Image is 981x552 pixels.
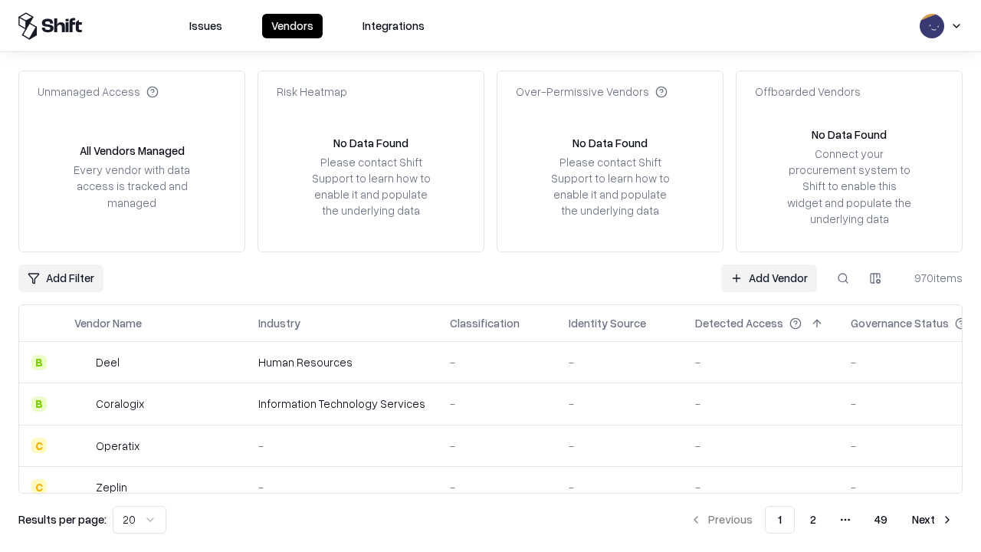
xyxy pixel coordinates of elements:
[262,14,323,38] button: Vendors
[74,355,90,370] img: Deel
[74,396,90,412] img: Coralogix
[80,143,185,159] div: All Vendors Managed
[333,135,408,151] div: No Data Found
[901,270,963,286] div: 970 items
[862,506,900,534] button: 49
[903,506,963,534] button: Next
[258,479,425,495] div: -
[68,162,195,210] div: Every vendor with data access is tracked and managed
[695,438,826,454] div: -
[258,396,425,412] div: Information Technology Services
[96,438,139,454] div: Operatix
[31,479,47,495] div: C
[765,506,795,534] button: 1
[695,479,826,495] div: -
[96,479,127,495] div: Zeplin
[96,396,144,412] div: Coralogix
[569,438,671,454] div: -
[450,354,544,370] div: -
[721,264,817,292] a: Add Vendor
[798,506,828,534] button: 2
[546,154,674,219] div: Please contact Shift Support to learn how to enable it and populate the underlying data
[851,315,949,331] div: Governance Status
[695,315,783,331] div: Detected Access
[258,438,425,454] div: -
[569,354,671,370] div: -
[258,354,425,370] div: Human Resources
[277,84,347,100] div: Risk Heatmap
[450,315,520,331] div: Classification
[74,479,90,495] img: Zeplin
[74,315,142,331] div: Vendor Name
[31,438,47,453] div: C
[786,146,913,227] div: Connect your procurement system to Shift to enable this widget and populate the underlying data
[450,396,544,412] div: -
[569,479,671,495] div: -
[695,396,826,412] div: -
[569,315,646,331] div: Identity Source
[307,154,435,219] div: Please contact Shift Support to learn how to enable it and populate the underlying data
[38,84,159,100] div: Unmanaged Access
[18,511,107,527] p: Results per page:
[573,135,648,151] div: No Data Found
[450,438,544,454] div: -
[353,14,434,38] button: Integrations
[695,354,826,370] div: -
[516,84,668,100] div: Over-Permissive Vendors
[755,84,861,100] div: Offboarded Vendors
[569,396,671,412] div: -
[812,127,887,143] div: No Data Found
[681,506,963,534] nav: pagination
[96,354,120,370] div: Deel
[258,315,300,331] div: Industry
[450,479,544,495] div: -
[180,14,231,38] button: Issues
[31,396,47,412] div: B
[31,355,47,370] div: B
[74,438,90,453] img: Operatix
[18,264,103,292] button: Add Filter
